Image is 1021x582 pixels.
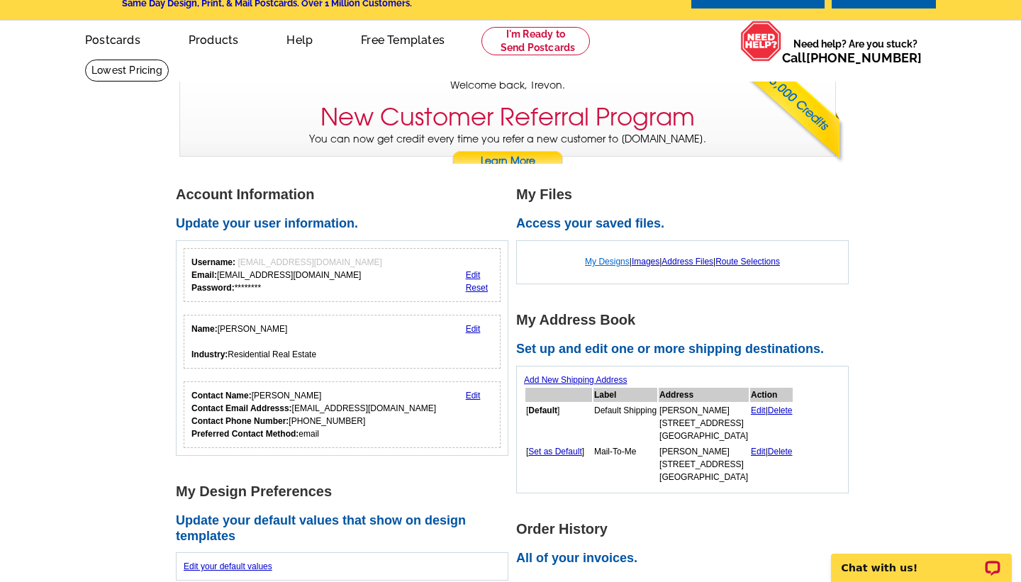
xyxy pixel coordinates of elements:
h2: Set up and edit one or more shipping destinations. [516,342,857,357]
td: | [750,444,793,484]
img: help [740,21,782,62]
h3: New Customer Referral Program [320,103,695,132]
span: [EMAIL_ADDRESS][DOMAIN_NAME] [238,257,381,267]
div: Your personal details. [184,315,501,369]
a: Free Templates [338,22,467,55]
a: Images [632,257,659,267]
h1: Account Information [176,187,516,202]
strong: Contact Phone Number: [191,416,289,426]
td: | [750,403,793,443]
td: [ ] [525,444,592,484]
th: Address [659,388,749,402]
td: Mail-To-Me [593,444,657,484]
a: Delete [768,447,793,457]
strong: Email: [191,270,217,280]
h1: My Files [516,187,857,202]
a: Edit [751,447,766,457]
div: [PERSON_NAME] [EMAIL_ADDRESS][DOMAIN_NAME] [PHONE_NUMBER] email [191,389,436,440]
a: Reset [466,283,488,293]
a: Edit [466,270,481,280]
h1: My Design Preferences [176,484,516,499]
td: [PERSON_NAME] [STREET_ADDRESS] [GEOGRAPHIC_DATA] [659,403,749,443]
p: You can now get credit every time you refer a new customer to [DOMAIN_NAME]. [180,132,835,172]
a: Address Files [662,257,713,267]
div: [PERSON_NAME] Residential Real Estate [191,323,316,361]
h2: Update your user information. [176,216,516,232]
a: Help [264,22,335,55]
a: [PHONE_NUMBER] [806,50,922,65]
td: [ ] [525,403,592,443]
th: Action [750,388,793,402]
span: Call [782,50,922,65]
td: Default Shipping [593,403,657,443]
h2: All of your invoices. [516,551,857,566]
strong: Industry: [191,349,228,359]
h1: My Address Book [516,313,857,328]
h2: Update your default values that show on design templates [176,513,516,544]
a: My Designs [585,257,630,267]
strong: Preferred Contact Method: [191,429,299,439]
div: | | | [524,248,841,275]
a: Edit [751,405,766,415]
a: Edit [466,324,481,334]
a: Add New Shipping Address [524,375,627,385]
th: Label [593,388,657,402]
a: Route Selections [715,257,780,267]
a: Edit [466,391,481,401]
strong: Name: [191,324,218,334]
a: Delete [768,405,793,415]
b: Default [528,405,557,415]
strong: Password: [191,283,235,293]
strong: Contact Email Addresss: [191,403,292,413]
strong: Username: [191,257,235,267]
a: Set as Default [528,447,581,457]
h2: Access your saved files. [516,216,857,232]
a: Learn More [452,151,564,172]
div: Who should we contact regarding order issues? [184,381,501,448]
iframe: LiveChat chat widget [822,537,1021,582]
a: Edit your default values [184,561,272,571]
span: Need help? Are you stuck? [782,37,929,65]
span: Welcome back, Trevon. [450,78,565,93]
a: Products [166,22,262,55]
td: [PERSON_NAME] [STREET_ADDRESS] [GEOGRAPHIC_DATA] [659,444,749,484]
h1: Order History [516,522,857,537]
strong: Contact Name: [191,391,252,401]
a: Postcards [62,22,163,55]
div: Your login information. [184,248,501,302]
